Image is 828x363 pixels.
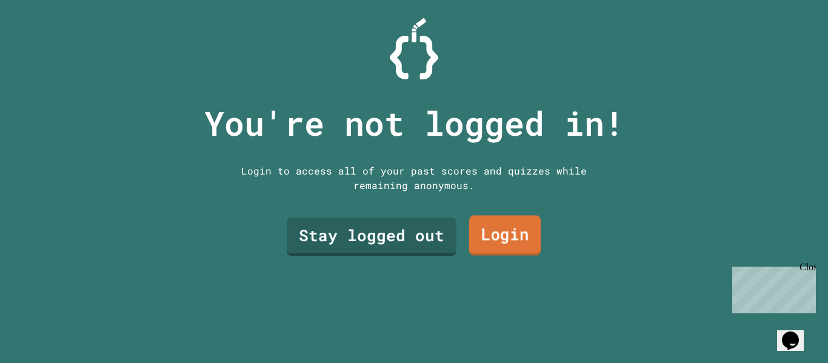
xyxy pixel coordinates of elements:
img: Logo.svg [390,18,438,79]
div: Login to access all of your past scores and quizzes while remaining anonymous. [232,164,596,193]
p: You're not logged in! [204,98,624,148]
div: Chat with us now!Close [5,5,84,77]
iframe: chat widget [777,315,816,351]
a: Stay logged out [287,218,456,256]
a: Login [469,216,541,256]
iframe: chat widget [727,262,816,313]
